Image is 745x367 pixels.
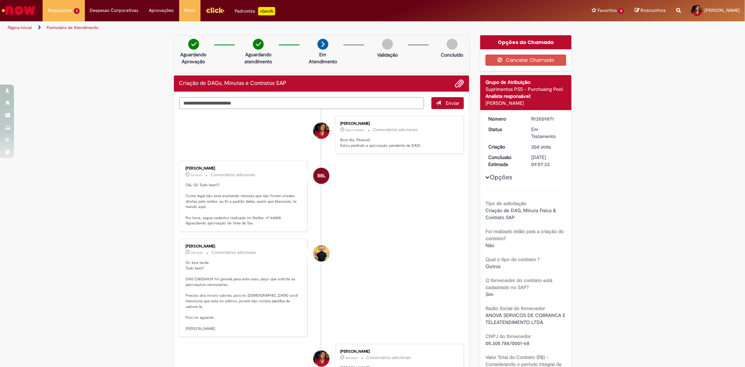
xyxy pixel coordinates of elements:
img: img-circle-grey.png [382,39,393,50]
div: Opções do Chamado [480,35,571,49]
span: Não [485,242,494,249]
a: Página inicial [8,25,32,30]
div: [PERSON_NAME] [186,244,302,249]
dt: Criação [483,143,526,150]
b: Foi realizado leilão para a criação do contrato? [485,228,564,242]
a: Formulário de Atendimento [47,25,98,30]
span: Outros [485,263,501,269]
div: Em Tratamento [531,126,564,140]
img: arrow-next.png [317,39,328,50]
p: +GenAi [258,7,275,15]
span: Enviar [446,100,459,106]
p: Olá, Gi! Tudo bem?? Como legal não está aceitando minutas que não foram criadas diretas pelo netl... [186,182,302,226]
div: R13509871 [531,115,564,122]
div: [PERSON_NAME] [340,122,457,126]
img: check-circle-green.png [253,39,264,50]
span: [PERSON_NAME] [704,7,740,13]
span: More [184,7,195,14]
p: Aguardando atendimento [241,51,275,65]
span: 8 [618,8,624,14]
span: Sim [485,291,494,297]
div: Giovanna Leite Siqueira [313,351,329,367]
button: Cancelar Chamado [485,55,566,66]
p: Aguardando Aprovação [177,51,211,65]
span: Requisições [48,7,72,14]
textarea: Digite sua mensagem aqui... [179,97,424,109]
p: Em Atendimento [306,51,340,65]
span: Agora mesmo [345,128,364,132]
div: Joao Da Costa Dias Junior [313,245,329,261]
p: Validação [377,51,398,58]
time: 24/09/2025 14:05:49 [191,173,202,177]
div: Giovanna Leite Siqueira [313,123,329,139]
b: O fornecedor do contrato está cadastrado no SAP? [485,277,552,290]
small: Comentários adicionais [212,250,257,256]
button: Enviar [431,97,464,109]
small: Comentários adicionais [373,127,418,133]
div: [PERSON_NAME] [485,100,566,107]
span: Favoritos [598,7,617,14]
span: Despesas Corporativas [90,7,139,14]
div: 09/09/2025 17:27:19 [531,143,564,150]
dt: Status [483,126,526,133]
h2: Criação de DAGs, Minutas e Contratos SAP Histórico de tíquete [179,80,287,87]
dt: Conclusão Estimada [483,154,526,168]
b: Tipo de solicitação [485,200,526,207]
time: 19/09/2025 15:00:20 [191,251,203,255]
span: 10d atrás [191,251,203,255]
p: Concluído [441,51,463,58]
div: Suprimentos PSS - Purchasing Pool [485,86,566,93]
dt: Número [483,115,526,122]
span: Rascunhos [641,7,666,14]
small: Comentários adicionais [211,172,256,178]
img: click_logo_yellow_360x200.png [206,5,225,15]
time: 17/09/2025 15:50:53 [345,356,358,360]
div: [PERSON_NAME] [186,166,302,171]
div: Breno Betarelli Lopes [313,168,329,184]
div: [PERSON_NAME] [340,350,457,354]
span: 12d atrás [345,356,358,360]
span: ANOVA SERVICOS DE COBRANCA E TELEATENDIMENTO LTDA. [485,312,567,325]
p: Bom dia, Pessoal! Estou pedindo a aprovação pendente da DAG! [340,137,457,148]
div: Padroniza [235,7,275,15]
span: 20d atrás [531,144,551,150]
span: BBL [317,167,326,184]
b: CNPJ do fornecedor [485,333,531,339]
img: check-circle-green.png [188,39,199,50]
div: [DATE] 09:57:33 [531,154,564,168]
img: img-circle-grey.png [447,39,458,50]
div: Analista responsável: [485,93,566,100]
span: 3 [74,8,80,14]
time: 09/09/2025 17:27:19 [531,144,551,150]
b: Razão Social do fornecedor [485,305,545,311]
div: Grupo de Atribuição: [485,79,566,86]
p: Oi, boa tarde. Tudo bem? DAG CW254939 foi gerada para este caso, peço que solicite as aprovações ... [186,260,302,331]
b: Qual o tipo do contrato ? [485,256,540,262]
time: 29/09/2025 08:28:39 [345,128,364,132]
span: 5d atrás [191,173,202,177]
button: Adicionar anexos [455,79,464,88]
small: Comentários adicionais [366,355,411,361]
ul: Trilhas de página [5,21,491,34]
span: Criação de DAG, Minuta Física & Contrato SAP [485,207,557,221]
img: ServiceNow [1,3,37,17]
span: 05.305.788/0001-68 [485,340,529,346]
span: Aprovações [149,7,174,14]
a: Rascunhos [635,7,666,14]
